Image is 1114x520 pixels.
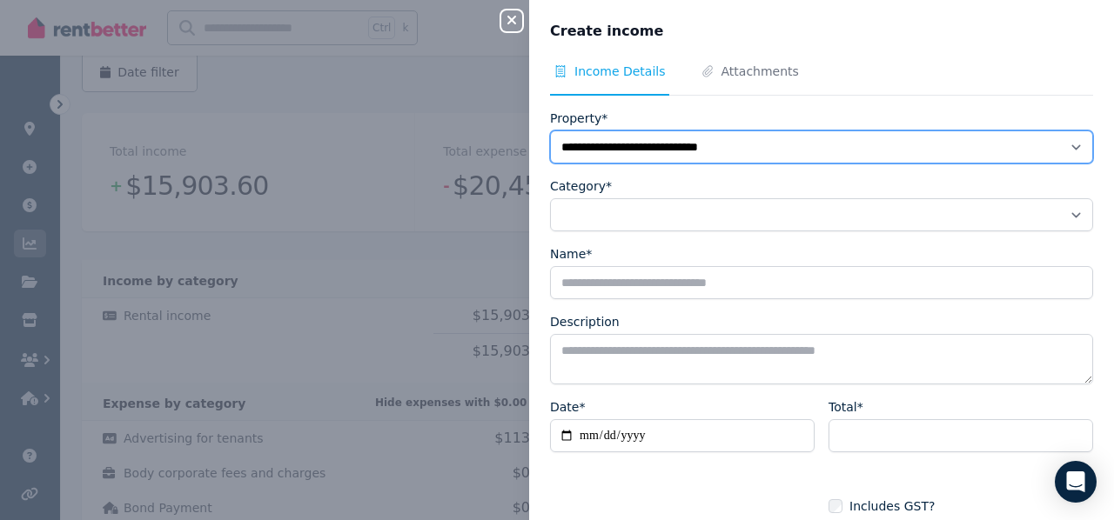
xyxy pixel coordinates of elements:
span: Income Details [574,63,666,80]
label: Total* [829,398,863,416]
label: Date* [550,398,585,416]
span: Attachments [721,63,799,80]
label: Name* [550,245,592,263]
span: Create income [550,21,663,42]
label: Category* [550,177,612,195]
div: Open Intercom Messenger [1055,461,1097,503]
label: Property* [550,110,607,127]
span: Includes GST? [849,497,935,515]
nav: Tabs [550,63,1093,96]
input: Includes GST? [829,499,842,513]
label: Description [550,313,620,330]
